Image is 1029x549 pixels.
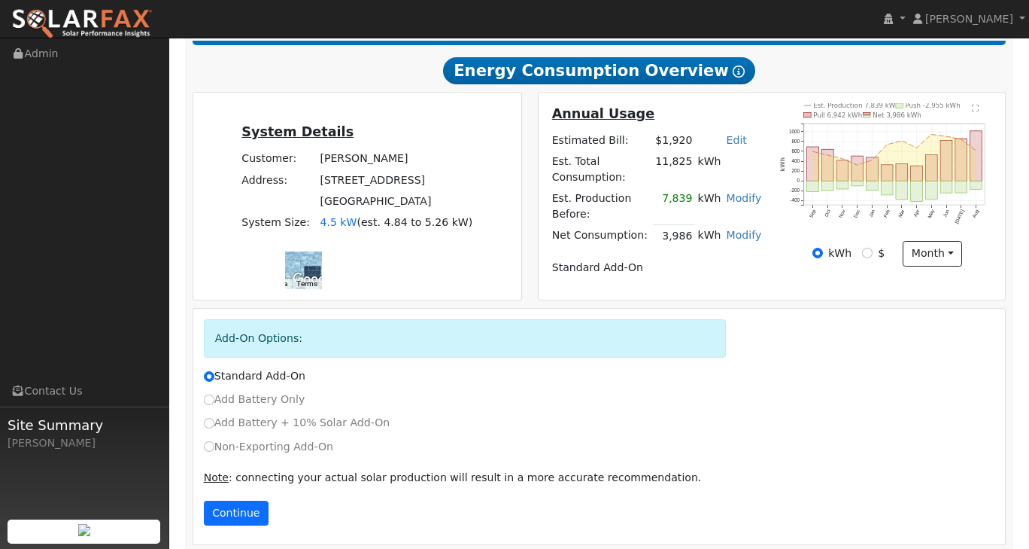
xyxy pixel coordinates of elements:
rect: onclick="" [851,156,864,181]
text: Net 3,986 kWh [873,111,921,119]
rect: onclick="" [881,165,893,181]
text: Jun [942,209,950,218]
text: Oct [823,209,831,218]
text: 400 [791,158,800,163]
text: -400 [790,198,800,203]
td: Standard Add-On [549,258,764,279]
button: month [903,241,962,267]
rect: onclick="" [881,181,893,195]
td: kWh [695,188,724,225]
i: Show Help [733,66,745,78]
rect: onclick="" [970,131,982,181]
rect: onclick="" [896,181,908,199]
rect: onclick="" [836,160,848,181]
td: Net Consumption: [549,225,653,247]
rect: onclick="" [867,181,879,190]
td: kWh [695,225,724,247]
td: [STREET_ADDRESS] [317,169,475,191]
text: Push -2,955 kWh [906,102,961,109]
rect: onclick="" [970,181,982,189]
label: Non-Exporting Add-On [204,439,333,455]
td: 7,839 [653,188,695,225]
td: [PERSON_NAME] [317,148,475,169]
circle: onclick="" [842,158,844,160]
span: : connecting your actual solar production will result in a more accurate recommendation. [204,471,702,483]
rect: onclick="" [821,181,833,191]
rect: onclick="" [911,181,923,201]
circle: onclick="" [886,144,888,146]
circle: onclick="" [812,151,814,153]
text: 600 [791,148,800,154]
text: kWh [779,157,786,172]
rect: onclick="" [867,157,879,181]
text: -200 [790,188,800,194]
rect: onclick="" [911,166,923,181]
text: Est. Production 7,839 kWh [813,102,900,109]
text: Jan [868,209,876,218]
img: SolarFax [11,8,153,40]
text: 1000 [789,129,800,134]
text: Dec [852,209,861,218]
text: Aug [971,209,980,219]
td: kWh [695,151,764,188]
span: ) [469,216,473,228]
input: Add Battery + 10% Solar Add-On [204,418,214,429]
a: Terms (opens in new tab) [296,279,317,288]
text: 200 [791,168,800,173]
span: ( [357,216,361,228]
u: Note [204,471,229,483]
rect: onclick="" [807,147,819,181]
circle: onclick="" [961,139,963,141]
td: System Size: [239,212,317,233]
circle: onclick="" [930,133,933,136]
label: Add Battery Only [204,392,305,407]
input: Standard Add-On [204,371,214,382]
td: Estimated Bill: [549,130,653,151]
input: Add Battery Only [204,395,214,405]
u: System Details [241,124,354,139]
circle: onclick="" [871,159,873,161]
text: Sep [808,209,817,219]
label: Add Battery + 10% Solar Add-On [204,415,390,431]
div: [PERSON_NAME] [8,435,161,451]
u: Annual Usage [552,106,654,121]
div: Add-On Options: [204,319,726,358]
span: est. 4.84 to 5.26 kW [361,216,469,228]
a: Modify [727,229,762,241]
rect: onclick="" [940,141,952,181]
input: kWh [812,248,823,258]
a: Open this area in Google Maps (opens a new window) [289,270,338,289]
rect: onclick="" [851,181,864,186]
rect: onclick="" [940,181,952,193]
text: Feb [882,209,891,218]
text: Mar [897,209,906,218]
span: Site Summary [8,415,161,435]
a: Modify [727,192,762,204]
td: System Size [317,212,475,233]
rect: onclick="" [807,181,819,191]
img: retrieve [78,524,90,536]
span: Energy Consumption Overview [443,57,754,84]
text: 0 [797,178,800,183]
text: 800 [791,139,800,144]
img: Google [289,270,338,289]
text:  [972,104,979,111]
button: Continue [204,501,269,526]
td: Est. Production Before: [549,188,653,225]
input: $ [862,248,873,258]
circle: onclick="" [946,136,948,138]
td: Est. Total Consumption: [549,151,653,188]
label: Standard Add-On [204,368,305,384]
td: 11,825 [653,151,695,188]
text: Apr [912,209,921,218]
a: Edit [727,134,747,146]
rect: onclick="" [955,139,967,181]
label: $ [878,246,885,261]
td: Customer: [239,148,317,169]
td: 3,986 [653,225,695,247]
td: [GEOGRAPHIC_DATA] [317,191,475,212]
td: $1,920 [653,130,695,151]
text: Nov [838,208,846,218]
td: Address: [239,169,317,191]
input: Non-Exporting Add-On [204,441,214,452]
